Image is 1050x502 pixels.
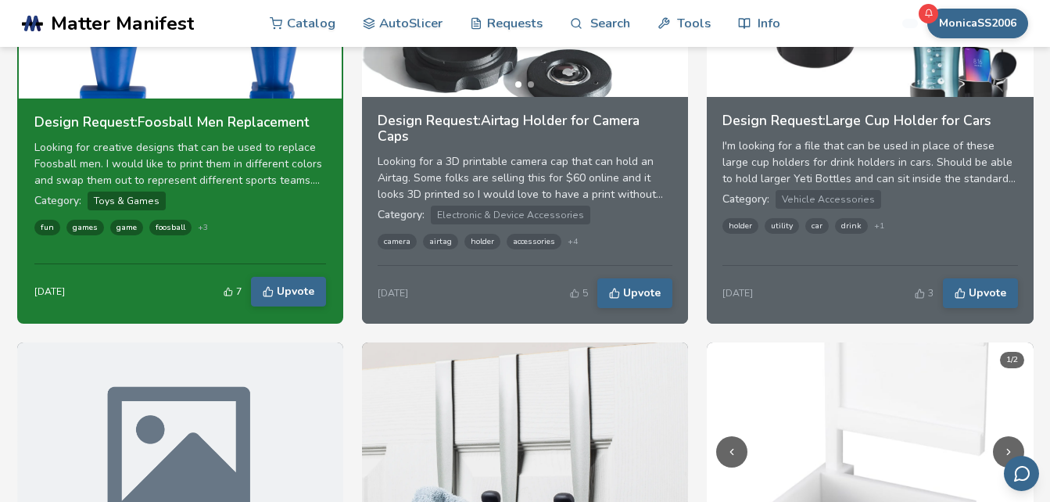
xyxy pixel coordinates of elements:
[34,114,326,139] a: Design Request:Foosball Men Replacement
[378,153,672,203] div: Looking for a 3D printable camera cap that can hold an Airtag. Some folks are selling this for $6...
[722,192,769,206] span: Category:
[515,81,521,88] button: Go to image 1
[722,138,1017,187] div: I'm looking for a file that can be used in place of these large cup holders for drink holders in ...
[378,288,408,299] div: [DATE]
[993,436,1024,468] button: Next image
[88,192,166,210] span: Toys & Games
[34,139,326,188] div: Looking for creative designs that can be used to replace Foosball men. I would like to print them...
[805,218,829,234] span: car
[597,278,672,308] button: Upvote
[722,288,753,299] div: [DATE]
[251,277,326,307] button: Upvote
[378,113,672,144] h3: Design Request: Airtag Holder for Camera Caps
[183,83,189,89] button: Go to image 2
[969,287,1006,299] span: Upvote
[943,278,1018,308] button: Upvote
[464,234,500,249] span: holder
[722,113,1017,138] a: Design Request:Large Cup Holder for Cars
[874,221,884,231] span: + 1
[34,193,81,208] span: Category:
[568,237,578,246] span: + 4
[765,218,799,234] span: utility
[236,286,242,297] span: 7
[34,220,60,235] span: fun
[198,223,208,232] span: + 3
[34,114,326,130] h3: Design Request: Foosball Men Replacement
[927,9,1028,38] button: MonicaSS2006
[507,234,561,249] span: accessories
[776,190,881,209] span: Vehicle Accessories
[716,436,747,468] button: Previous image
[1004,456,1039,491] button: Send feedback via email
[835,218,868,234] span: drink
[51,13,194,34] span: Matter Manifest
[170,83,177,89] button: Go to image 1
[582,288,588,299] span: 5
[66,220,104,235] span: games
[34,286,65,297] div: [DATE]
[378,207,425,222] span: Category:
[378,113,672,153] a: Design Request:Airtag Holder for Camera Caps
[623,287,661,299] span: Upvote
[1000,352,1024,368] div: 1 / 2
[928,288,934,299] span: 3
[431,206,590,224] span: Electronic & Device Accessories
[423,234,458,249] span: airtag
[528,81,534,88] button: Go to image 2
[378,234,417,249] span: camera
[277,285,314,298] span: Upvote
[110,220,143,235] span: game
[722,218,758,234] span: holder
[722,113,1017,128] h3: Design Request: Large Cup Holder for Cars
[149,220,192,235] span: foosball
